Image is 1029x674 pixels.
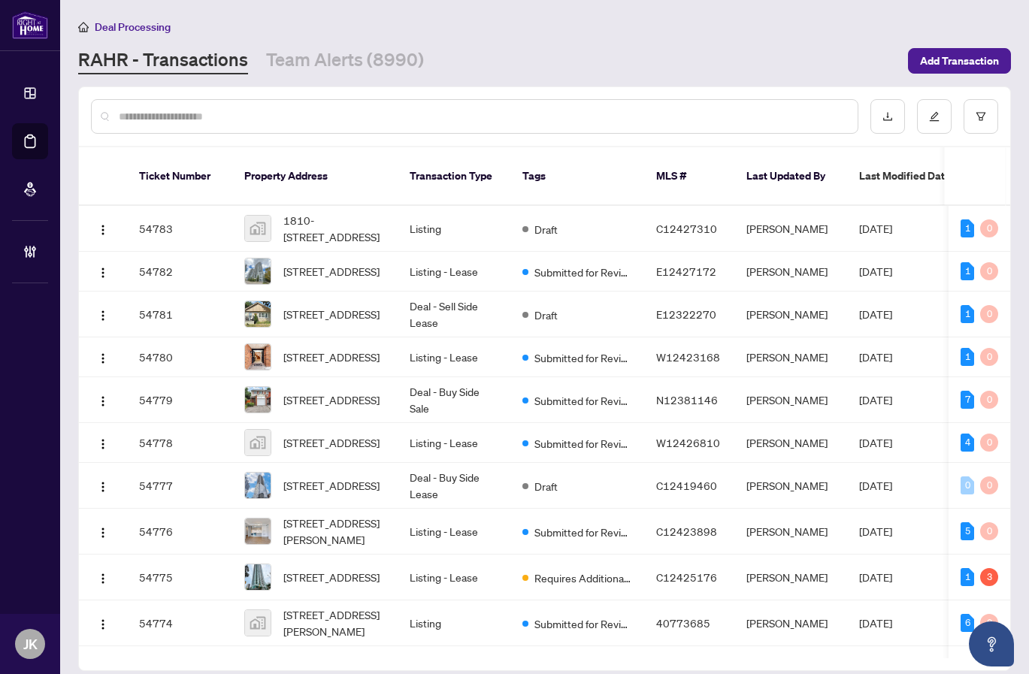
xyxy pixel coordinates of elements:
span: Draft [534,221,558,237]
th: Transaction Type [398,147,510,206]
button: Logo [91,431,115,455]
td: [PERSON_NAME] [734,600,847,646]
span: [DATE] [859,616,892,630]
td: 54778 [127,423,232,463]
td: Listing - Lease [398,509,510,555]
img: Logo [97,618,109,630]
button: filter [964,99,998,134]
td: 54779 [127,377,232,423]
td: Listing [398,206,510,252]
div: 7 [961,391,974,409]
a: Team Alerts (8990) [266,47,424,74]
button: Logo [91,259,115,283]
div: 0 [980,476,998,494]
button: Logo [91,216,115,240]
div: 0 [961,476,974,494]
button: Logo [91,473,115,497]
span: C12425176 [656,570,717,584]
th: Property Address [232,147,398,206]
img: thumbnail-img [245,473,271,498]
img: Logo [97,267,109,279]
span: [DATE] [859,264,892,278]
td: 54783 [127,206,232,252]
span: [DATE] [859,524,892,538]
th: Last Modified Date [847,147,982,206]
td: 54776 [127,509,232,555]
div: 0 [980,262,998,280]
span: 40773685 [656,616,710,630]
span: Requires Additional Docs [534,570,632,586]
img: thumbnail-img [245,564,271,590]
div: 4 [961,434,974,452]
img: Logo [97,395,109,407]
img: Logo [97,310,109,322]
div: 5 [961,522,974,540]
td: [PERSON_NAME] [734,463,847,509]
img: Logo [97,224,109,236]
th: MLS # [644,147,734,206]
span: [STREET_ADDRESS] [283,569,380,585]
span: Last Modified Date [859,168,951,184]
span: Draft [534,307,558,323]
div: 1 [961,568,974,586]
td: 54782 [127,252,232,292]
th: Ticket Number [127,147,232,206]
img: logo [12,11,48,39]
td: 54781 [127,292,232,337]
span: Submitted for Review [534,615,632,632]
img: thumbnail-img [245,344,271,370]
td: Listing - Lease [398,555,510,600]
td: [PERSON_NAME] [734,555,847,600]
span: E12427172 [656,264,716,278]
span: edit [929,111,940,122]
div: 0 [980,348,998,366]
td: Listing - Lease [398,423,510,463]
div: 0 [980,391,998,409]
img: Logo [97,481,109,493]
img: thumbnail-img [245,301,271,327]
span: [DATE] [859,307,892,321]
span: C12427310 [656,222,717,235]
button: Logo [91,611,115,635]
td: 54774 [127,600,232,646]
button: Add Transaction [908,48,1011,74]
td: 54777 [127,463,232,509]
th: Last Updated By [734,147,847,206]
span: download [882,111,893,122]
span: Submitted for Review [534,264,632,280]
td: 54780 [127,337,232,377]
span: [STREET_ADDRESS][PERSON_NAME] [283,515,386,548]
img: Logo [97,438,109,450]
button: download [870,99,905,134]
span: Draft [534,478,558,494]
span: Submitted for Review [534,349,632,366]
td: Listing [398,600,510,646]
td: [PERSON_NAME] [734,509,847,555]
td: Listing - Lease [398,252,510,292]
span: C12419460 [656,479,717,492]
img: thumbnail-img [245,610,271,636]
button: Logo [91,302,115,326]
span: filter [976,111,986,122]
span: W12426810 [656,436,720,449]
img: Logo [97,527,109,539]
td: [PERSON_NAME] [734,252,847,292]
span: W12423168 [656,350,720,364]
img: thumbnail-img [245,258,271,284]
button: Logo [91,388,115,412]
span: [STREET_ADDRESS] [283,477,380,494]
span: N12381146 [656,393,718,407]
div: 3 [980,568,998,586]
div: 6 [961,614,974,632]
span: Submitted for Review [534,435,632,452]
div: 1 [961,305,974,323]
th: Tags [510,147,644,206]
span: [STREET_ADDRESS] [283,263,380,280]
span: [DATE] [859,479,892,492]
div: 1 [961,219,974,237]
span: C12423898 [656,524,717,538]
td: [PERSON_NAME] [734,292,847,337]
a: RAHR - Transactions [78,47,248,74]
span: 1810-[STREET_ADDRESS] [283,212,386,245]
span: Submitted for Review [534,392,632,409]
